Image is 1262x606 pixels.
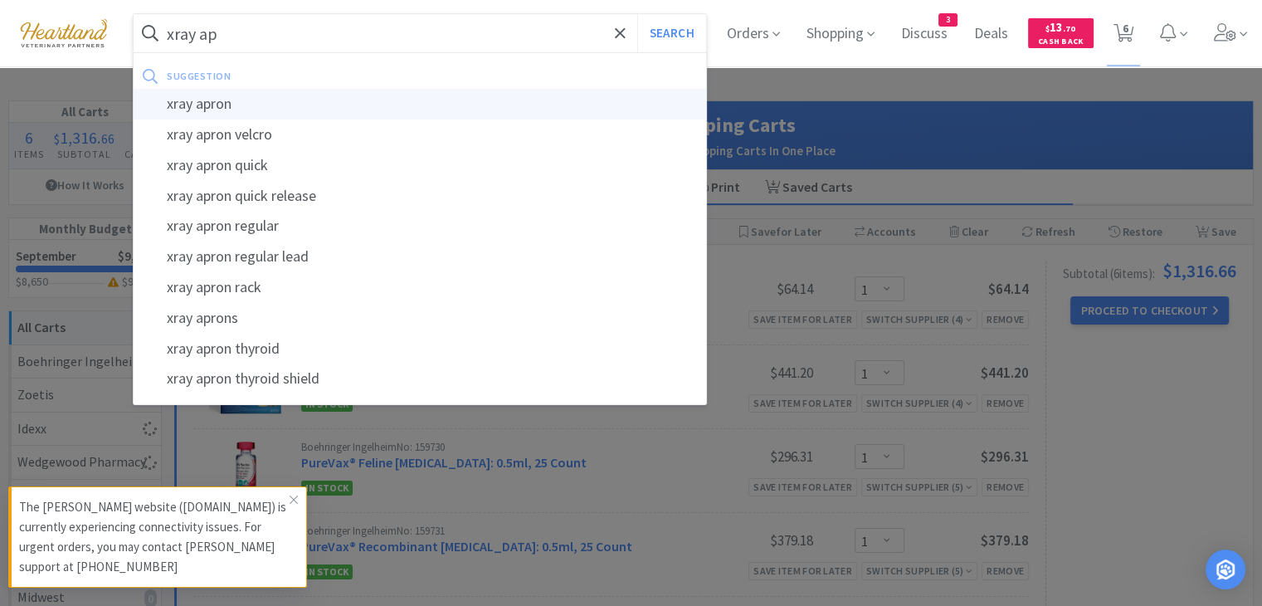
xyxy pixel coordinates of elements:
[1028,11,1094,56] a: $13.70Cash Back
[134,242,706,272] div: xray apron regular lead
[967,27,1015,42] a: Deals
[1045,19,1075,35] span: 13
[134,14,706,52] input: Search by item, sku, manufacturer, ingredient, size...
[8,10,119,56] img: cad7bdf275c640399d9c6e0c56f98fd2_10.png
[637,14,706,52] button: Search
[167,63,463,89] div: suggestion
[134,211,706,242] div: xray apron regular
[134,364,706,394] div: xray apron thyroid shield
[1107,28,1141,43] a: 6
[1038,37,1084,48] span: Cash Back
[134,120,706,150] div: xray apron velcro
[939,14,957,26] span: 3
[1063,23,1075,34] span: . 70
[19,497,290,577] p: The [PERSON_NAME] website ([DOMAIN_NAME]) is currently experiencing connectivity issues. For urge...
[1045,23,1050,34] span: $
[134,89,706,120] div: xray apron
[1206,550,1245,589] div: Open Intercom Messenger
[134,334,706,364] div: xray apron thyroid
[134,181,706,212] div: xray apron quick release
[134,303,706,334] div: xray aprons
[894,27,954,42] a: Discuss3
[134,272,706,303] div: xray apron rack
[134,150,706,181] div: xray apron quick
